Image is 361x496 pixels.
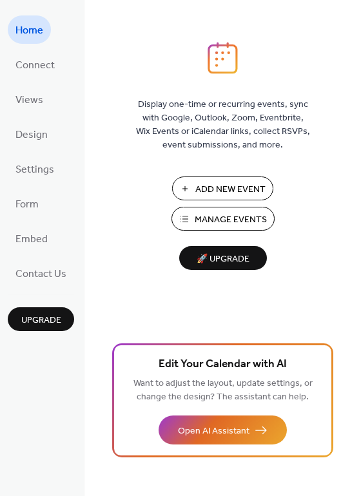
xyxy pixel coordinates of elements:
a: Design [8,120,55,148]
a: Form [8,189,46,218]
button: Upgrade [8,307,74,331]
span: Open AI Assistant [178,424,249,438]
span: Display one-time or recurring events, sync with Google, Outlook, Zoom, Eventbrite, Wix Events or ... [136,98,310,152]
button: Open AI Assistant [159,415,287,444]
span: Upgrade [21,314,61,327]
button: Add New Event [172,176,273,200]
span: Contact Us [15,264,66,285]
span: Edit Your Calendar with AI [159,356,287,374]
a: Contact Us [8,259,74,287]
a: Home [8,15,51,44]
span: Add New Event [195,183,266,196]
span: Views [15,90,43,111]
span: Manage Events [195,213,267,227]
span: Form [15,195,39,215]
span: Settings [15,160,54,180]
a: Connect [8,50,63,79]
button: 🚀 Upgrade [179,246,267,270]
a: Embed [8,224,55,253]
img: logo_icon.svg [208,42,237,74]
span: Embed [15,229,48,250]
a: Settings [8,155,62,183]
span: Connect [15,55,55,76]
span: 🚀 Upgrade [187,251,259,268]
span: Home [15,21,43,41]
button: Manage Events [171,207,275,231]
span: Want to adjust the layout, update settings, or change the design? The assistant can help. [133,375,313,406]
a: Views [8,85,51,113]
span: Design [15,125,48,146]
